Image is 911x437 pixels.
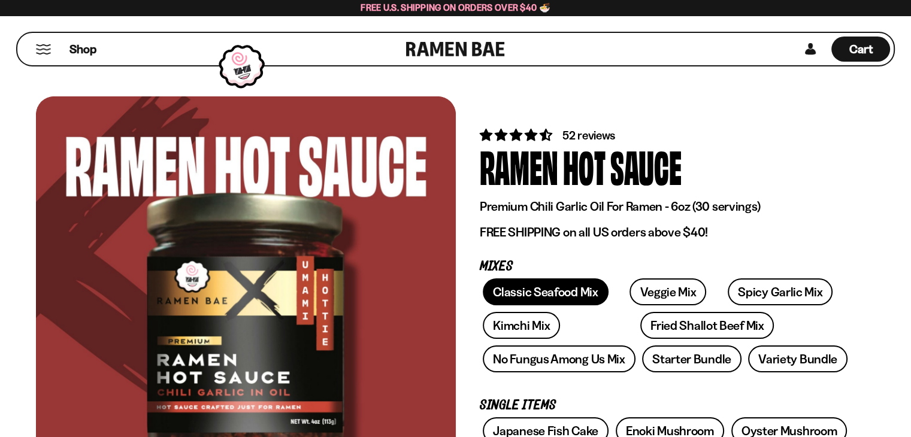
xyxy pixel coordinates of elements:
div: Ramen [480,144,558,189]
p: Single Items [480,400,851,411]
a: Starter Bundle [642,345,741,372]
p: Mixes [480,261,851,272]
span: 4.71 stars [480,128,555,142]
a: Classic Seafood Mix [483,278,608,305]
span: Cart [849,42,873,56]
span: Free U.S. Shipping on Orders over $40 🍜 [361,2,550,13]
p: Premium Chili Garlic Oil For Ramen - 6oz (30 servings) [480,199,851,214]
a: No Fungus Among Us Mix [483,345,635,372]
a: Veggie Mix [629,278,706,305]
a: Fried Shallot Beef Mix [640,312,774,339]
div: Hot [563,144,606,189]
p: FREE SHIPPING on all US orders above $40! [480,224,851,240]
div: Sauce [610,144,682,189]
a: Variety Bundle [748,345,848,372]
a: Shop [69,37,96,62]
span: 52 reviews [562,128,615,142]
div: Cart [831,33,890,65]
button: Mobile Menu Trigger [35,44,52,54]
a: Kimchi Mix [483,312,560,339]
span: Shop [69,41,96,57]
a: Spicy Garlic Mix [728,278,833,305]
